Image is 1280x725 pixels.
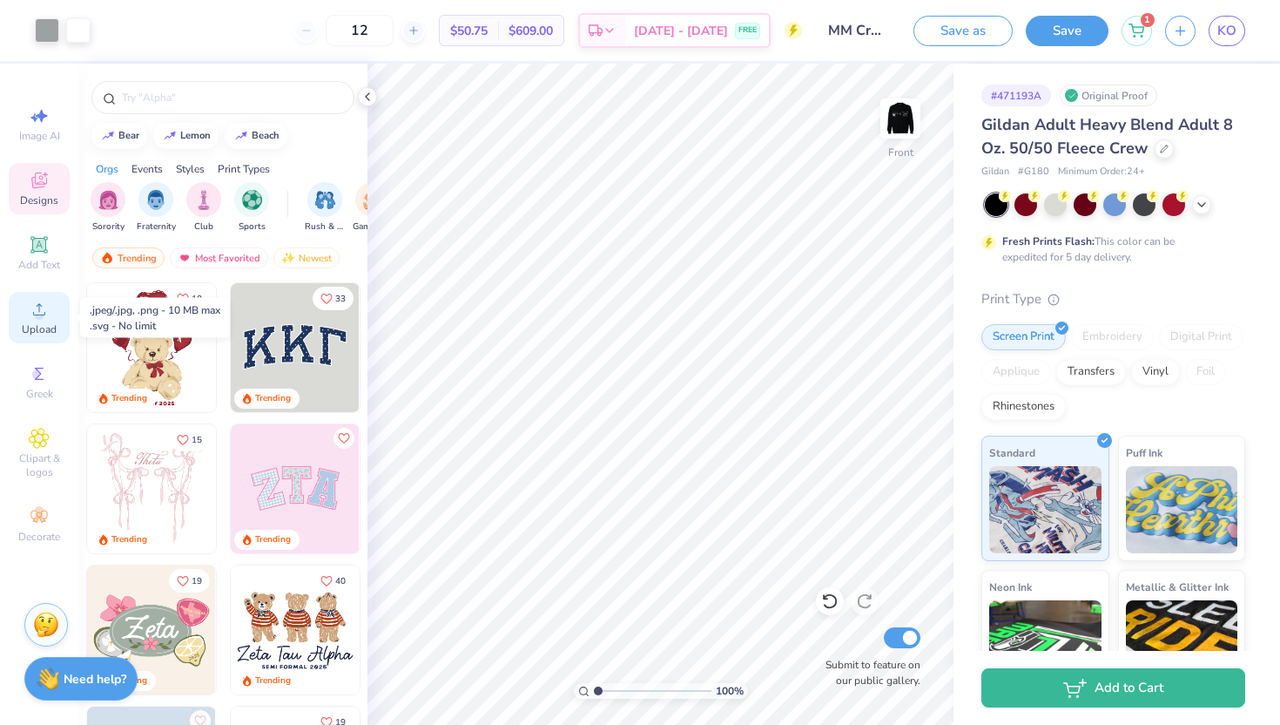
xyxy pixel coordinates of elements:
strong: Need help? [64,671,126,688]
span: 40 [335,577,346,586]
input: Untitled Design [815,13,900,48]
button: Like [169,287,210,310]
span: KO [1217,21,1236,41]
button: Save as [913,16,1013,46]
img: edfb13fc-0e43-44eb-bea2-bf7fc0dd67f9 [359,283,488,412]
span: Image AI [19,129,60,143]
div: lemon [180,131,211,140]
strong: Fresh Prints Flash: [1002,234,1095,248]
img: Rush & Bid Image [315,190,335,210]
div: Print Type [981,289,1245,309]
span: [DATE] - [DATE] [634,22,728,40]
img: Club Image [194,190,213,210]
img: 3b9aba4f-e317-4aa7-a679-c95a879539bd [231,283,360,412]
span: Rush & Bid [305,220,345,234]
a: KO [1209,16,1245,46]
div: Applique [981,359,1051,385]
span: 19 [192,577,202,586]
div: filter for Sorority [91,182,125,234]
div: Screen Print [981,324,1066,350]
button: Like [313,569,354,593]
img: most_fav.gif [178,252,192,264]
img: Puff Ink [1126,466,1238,553]
img: Neon Ink [989,600,1101,688]
img: d6d5c6c6-9b9a-4053-be8a-bdf4bacb006d [215,566,344,695]
img: d12c9beb-9502-45c7-ae94-40b97fdd6040 [359,566,488,695]
img: Newest.gif [281,252,295,264]
div: Front [888,145,913,160]
div: beach [252,131,280,140]
div: filter for Rush & Bid [305,182,345,234]
span: 100 % [716,683,744,699]
div: filter for Sports [234,182,269,234]
div: This color can be expedited for 5 day delivery. [1002,234,1216,265]
span: Sports [239,220,266,234]
span: Game Day [353,220,393,234]
div: Trending [111,533,147,546]
div: Orgs [96,161,118,177]
div: Print Types [218,161,270,177]
img: Game Day Image [363,190,383,210]
span: Add Text [18,258,60,272]
div: # 471193A [981,85,1051,106]
img: Sports Image [242,190,262,210]
div: Trending [92,247,165,268]
div: Digital Print [1159,324,1243,350]
img: 010ceb09-c6fc-40d9-b71e-e3f087f73ee6 [87,566,216,695]
div: Foil [1185,359,1226,385]
div: filter for Fraternity [137,182,176,234]
img: Fraternity Image [146,190,165,210]
div: Original Proof [1060,85,1157,106]
img: Sorority Image [98,190,118,210]
button: bear [91,123,147,149]
img: e74243e0-e378-47aa-a400-bc6bcb25063a [215,283,344,412]
img: 9980f5e8-e6a1-4b4a-8839-2b0e9349023c [231,424,360,553]
span: Clipart & logos [9,451,70,479]
input: – – [326,15,394,46]
img: 587403a7-0594-4a7f-b2bd-0ca67a3ff8dd [87,283,216,412]
button: Like [169,428,210,451]
div: .jpeg/.jpg, .png - 10 MB max [90,302,220,318]
span: Greek [26,387,53,401]
span: # G180 [1018,165,1049,180]
button: Save [1026,16,1108,46]
div: Trending [255,674,291,688]
div: Trending [255,533,291,546]
div: Embroidery [1071,324,1154,350]
div: Newest [273,247,340,268]
span: 1 [1141,13,1155,27]
span: Fraternity [137,220,176,234]
button: beach [225,123,287,149]
span: Neon Ink [989,578,1032,596]
img: trend_line.gif [234,131,248,141]
span: Standard [989,444,1035,462]
button: Like [333,428,354,449]
div: Most Favorited [170,247,268,268]
span: Gildan Adult Heavy Blend Adult 8 Oz. 50/50 Fleece Crew [981,114,1233,159]
span: Club [194,220,213,234]
span: Minimum Order: 24 + [1058,165,1145,180]
img: Standard [989,466,1101,553]
span: Metallic & Glitter Ink [1126,578,1229,596]
span: Gildan [981,165,1009,180]
div: Trending [111,392,147,405]
button: Add to Cart [981,668,1245,708]
button: Like [313,287,354,310]
div: bear [118,131,139,140]
span: 15 [192,436,202,444]
span: FREE [738,24,757,37]
span: Sorority [92,220,125,234]
img: trend_line.gif [163,131,177,141]
div: filter for Club [186,182,221,234]
span: Puff Ink [1126,444,1162,462]
button: filter button [353,182,393,234]
span: Upload [22,322,57,336]
img: trending.gif [100,252,114,264]
button: lemon [153,123,219,149]
div: Rhinestones [981,394,1066,420]
span: $50.75 [450,22,488,40]
img: 83dda5b0-2158-48ca-832c-f6b4ef4c4536 [87,424,216,553]
button: filter button [234,182,269,234]
span: Designs [20,193,58,207]
div: Events [131,161,163,177]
